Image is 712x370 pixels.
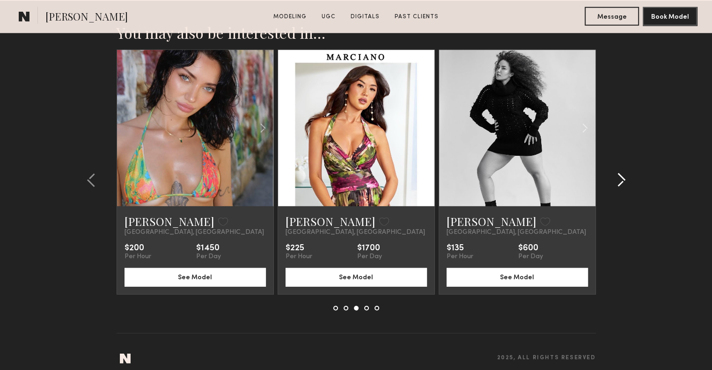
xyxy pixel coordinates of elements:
[125,229,264,236] span: [GEOGRAPHIC_DATA], [GEOGRAPHIC_DATA]
[117,23,596,42] h2: You may also be interested in…
[286,229,425,236] span: [GEOGRAPHIC_DATA], [GEOGRAPHIC_DATA]
[270,13,310,21] a: Modeling
[447,273,588,281] a: See Model
[45,9,128,26] span: [PERSON_NAME]
[447,268,588,287] button: See Model
[643,12,697,20] a: Book Model
[447,253,473,261] div: Per Hour
[318,13,339,21] a: UGC
[125,273,266,281] a: See Model
[286,244,312,253] div: $225
[286,273,427,281] a: See Model
[286,268,427,287] button: See Model
[286,253,312,261] div: Per Hour
[447,214,536,229] a: [PERSON_NAME]
[357,244,382,253] div: $1700
[447,244,473,253] div: $135
[391,13,442,21] a: Past Clients
[125,253,151,261] div: Per Hour
[497,355,596,361] span: 2025, all rights reserved
[125,214,214,229] a: [PERSON_NAME]
[585,7,639,26] button: Message
[196,253,221,261] div: Per Day
[347,13,383,21] a: Digitals
[518,253,543,261] div: Per Day
[518,244,543,253] div: $600
[196,244,221,253] div: $1450
[447,229,586,236] span: [GEOGRAPHIC_DATA], [GEOGRAPHIC_DATA]
[125,268,266,287] button: See Model
[357,253,382,261] div: Per Day
[125,244,151,253] div: $200
[286,214,375,229] a: [PERSON_NAME]
[643,7,697,26] button: Book Model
